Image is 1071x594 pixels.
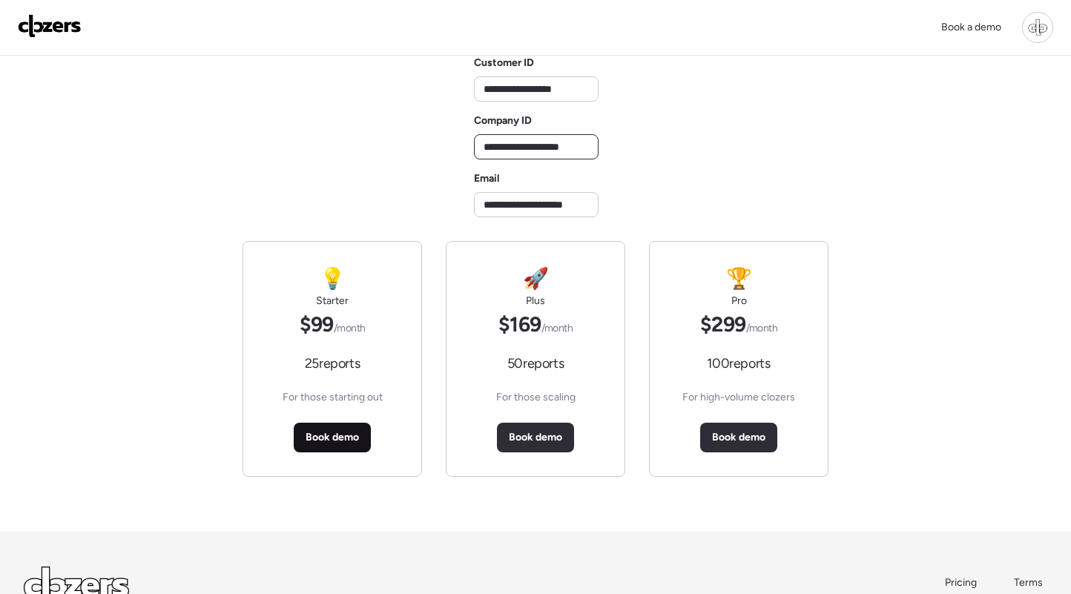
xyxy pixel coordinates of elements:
[507,354,564,372] span: 50 reports
[945,576,977,589] span: Pricing
[306,430,359,445] span: Book demo
[305,354,360,372] span: 25 reports
[283,390,383,405] span: For those starting out
[712,430,765,445] span: Book demo
[474,56,534,69] label: Customer ID
[746,322,778,334] span: /month
[18,14,82,38] img: Logo
[300,311,366,337] span: $99
[726,265,751,291] span: 🏆
[320,265,345,291] span: 💡
[498,311,573,337] span: $169
[707,354,770,372] span: 100 reports
[1014,575,1047,590] a: Terms
[526,294,545,308] h2: Plus
[474,114,532,127] label: Company ID
[1014,576,1043,589] span: Terms
[945,575,978,590] a: Pricing
[523,265,548,291] span: 🚀
[682,390,795,405] span: For high-volume clozers
[731,294,747,308] h2: Pro
[509,430,562,445] span: Book demo
[334,322,366,334] span: /month
[700,311,777,337] span: $299
[941,21,1001,33] span: Book a demo
[496,390,576,405] span: For those scaling
[474,172,499,185] label: Email
[316,294,349,308] h2: Starter
[541,322,573,334] span: /month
